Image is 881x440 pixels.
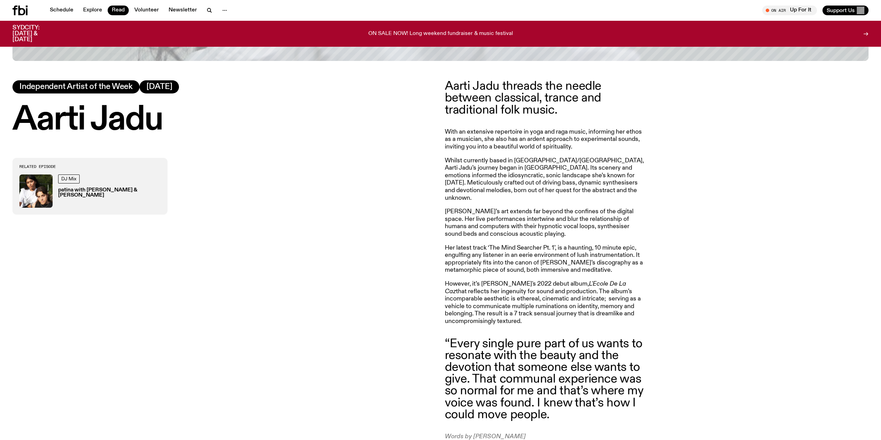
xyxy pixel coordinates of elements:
h3: patina with [PERSON_NAME] & [PERSON_NAME] [58,188,161,198]
p: However, it’s [PERSON_NAME]'s 2022 debut album, that reflects her ingenuity for sound and product... [445,280,644,325]
span: Independent Artist of the Week [19,83,133,91]
p: Her latest track ‘The Mind Searcher Pt. 1’, is a haunting, 10 minute epic, engulfing any listener... [445,244,644,274]
a: DJ Mixpatina with [PERSON_NAME] & [PERSON_NAME] [19,174,161,208]
button: On AirUp For It [762,6,817,15]
p: Aarti Jadu threads the needle between classical, trance and traditional folk music. [445,80,644,116]
p: With an extensive repertoire in yoga and raga music, informing her ethos as a musician, she also ... [445,128,644,151]
span: [DATE] [146,83,172,91]
blockquote: “Every single pure part of us wants to resonate with the beauty and the devotion that someone els... [445,338,644,421]
button: Support Us [822,6,869,15]
a: Newsletter [164,6,201,15]
span: Support Us [827,7,855,14]
em: L'Ecole De La Caz [445,281,626,295]
a: Read [108,6,129,15]
p: Whilst currently based in [GEOGRAPHIC_DATA]/[GEOGRAPHIC_DATA], Aarti Jadu’s journey began in [GEO... [445,157,644,202]
h3: Related Episode [19,165,161,169]
p: [PERSON_NAME]’s art extends far beyond the confines of the digital space. Her live performances i... [445,208,644,238]
a: Volunteer [130,6,163,15]
p: ON SALE NOW! Long weekend fundraiser & music festival [368,31,513,37]
a: Schedule [46,6,78,15]
h3: SYDCITY: [DATE] & [DATE] [12,25,57,43]
a: Explore [79,6,106,15]
h1: Aarti Jadu [12,105,437,136]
